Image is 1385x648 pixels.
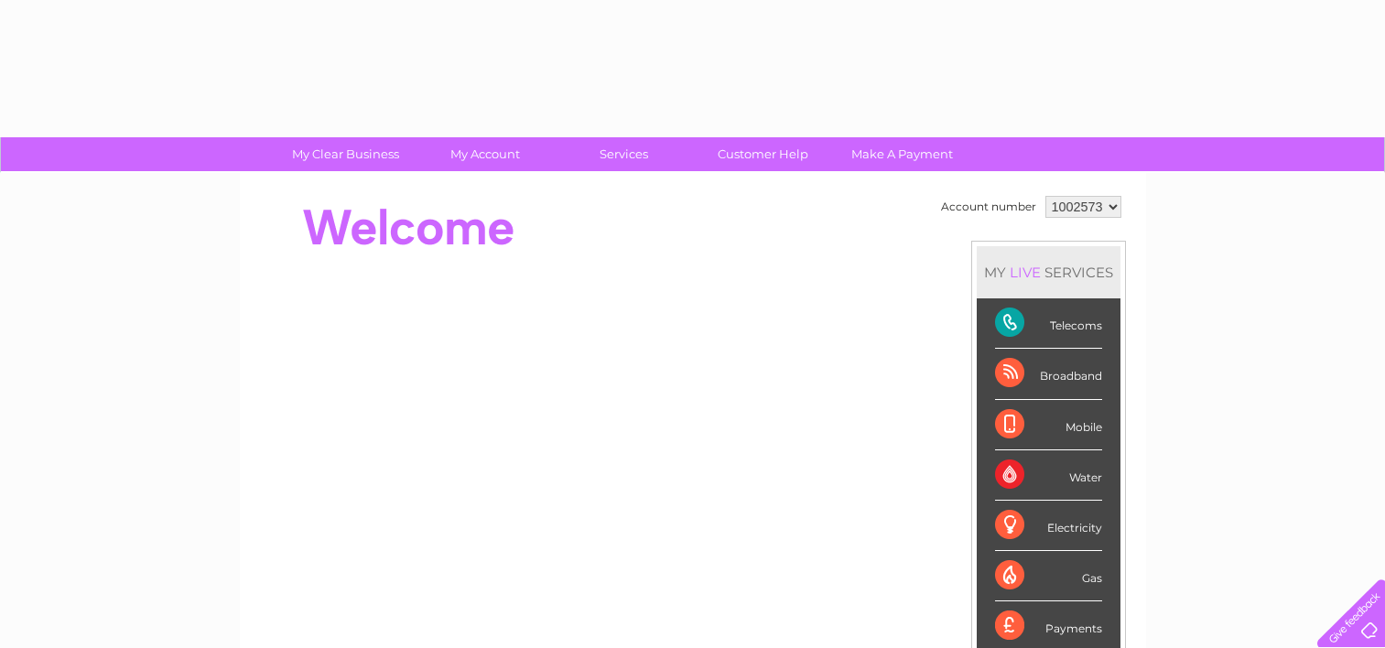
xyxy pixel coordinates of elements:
a: Make A Payment [827,137,978,171]
a: Customer Help [687,137,839,171]
div: Electricity [995,501,1102,551]
div: Broadband [995,349,1102,399]
div: Mobile [995,400,1102,450]
div: Gas [995,551,1102,601]
a: Services [548,137,699,171]
div: Water [995,450,1102,501]
div: Telecoms [995,298,1102,349]
a: My Clear Business [270,137,421,171]
td: Account number [936,191,1041,222]
div: MY SERVICES [977,246,1120,298]
a: My Account [409,137,560,171]
div: LIVE [1006,264,1044,281]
